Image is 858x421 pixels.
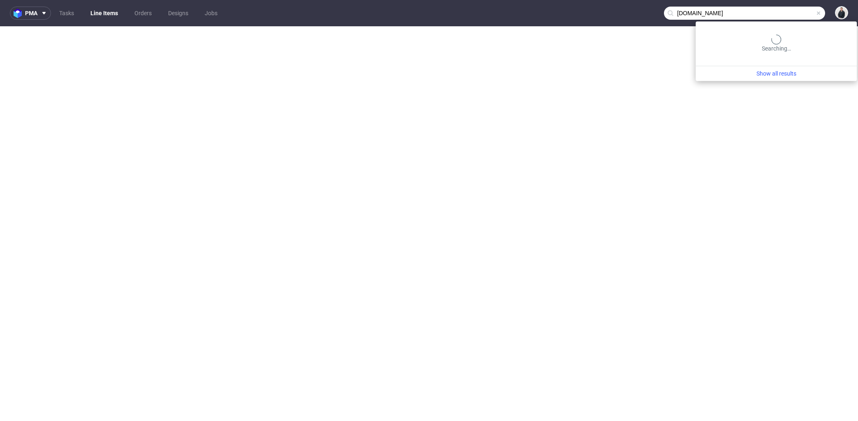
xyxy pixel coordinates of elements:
[163,7,193,20] a: Designs
[130,7,157,20] a: Orders
[14,9,25,18] img: logo
[86,7,123,20] a: Line Items
[699,35,853,53] div: Searching…
[699,69,853,78] a: Show all results
[54,7,79,20] a: Tasks
[836,7,847,18] img: Adrian Margula
[200,7,222,20] a: Jobs
[10,7,51,20] button: pma
[25,10,37,16] span: pma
